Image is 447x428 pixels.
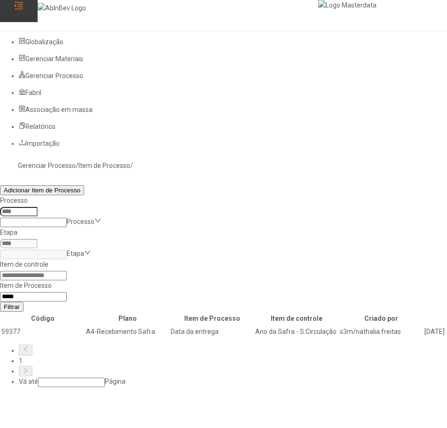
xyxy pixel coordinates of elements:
[255,313,338,324] th: Item de controle
[130,162,133,169] nz-breadcrumb-separator: /
[25,106,93,113] span: Associação em massa
[25,140,60,147] span: Importação
[19,357,23,365] a: 1
[25,38,63,46] span: Globalização
[255,326,338,337] td: Ano da Safra - S.Circulação
[1,313,85,324] th: Código
[25,89,41,96] span: Fabril
[67,218,94,225] nz-select-placeholder: Processo
[339,326,423,337] td: s3m/nathalia.freitas
[170,326,254,337] td: Data da entrega
[339,313,423,324] th: Criado por
[4,187,80,194] span: Adicionar Item de Processo
[170,313,254,324] th: Item de Processo
[25,72,83,79] span: Gerenciar Processo
[76,162,78,169] nz-breadcrumb-separator: /
[25,123,55,130] span: Relatórios
[86,313,169,324] th: Plano
[86,326,169,337] td: A4-Recebimento Safra
[25,55,83,63] span: Gerenciar Materiais
[4,303,20,310] span: Filtrar
[78,162,130,169] a: Item de Processo
[38,3,86,13] img: AbInBev Logo
[1,326,85,337] td: 59377
[67,250,84,257] nz-select-placeholder: Etapa
[18,162,76,169] a: Gerenciar Processo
